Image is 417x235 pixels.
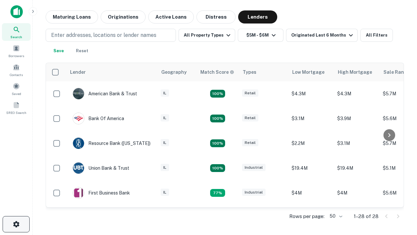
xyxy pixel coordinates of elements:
td: $2.2M [288,131,334,156]
div: Bank Of America [73,113,124,124]
div: IL [161,89,169,97]
img: picture [73,138,84,149]
div: Low Mortgage [292,68,324,76]
th: Geography [157,63,196,81]
button: Distress [196,10,236,23]
a: Contacts [2,61,31,79]
button: Save your search to get updates of matches that match your search criteria. [48,44,69,57]
div: Matching Properties: 4, hasApolloMatch: undefined [210,164,225,172]
p: Rows per page: [289,212,324,220]
div: Union Bank & Trust [73,162,129,174]
td: $4.3M [288,81,334,106]
td: $3.9M [288,205,334,230]
div: IL [161,164,169,171]
div: Originated Last 6 Months [291,31,355,39]
div: Industrial [242,189,266,196]
td: $4.3M [334,81,380,106]
span: Search [10,34,22,39]
img: picture [73,187,84,198]
div: IL [161,114,169,122]
button: Originated Last 6 Months [286,29,358,42]
span: Borrowers [8,53,24,58]
td: $3.1M [288,106,334,131]
th: Types [239,63,288,81]
th: Capitalize uses an advanced AI algorithm to match your search with the best lender. The match sco... [196,63,239,81]
button: $5M - $6M [238,29,283,42]
button: Originations [101,10,146,23]
td: $4M [334,180,380,205]
a: Search [2,23,31,41]
button: Maturing Loans [46,10,98,23]
button: All Property Types [179,29,235,42]
button: All Filters [360,29,393,42]
div: Matching Properties: 4, hasApolloMatch: undefined [210,115,225,122]
th: Low Mortgage [288,63,334,81]
div: Retail [242,89,258,97]
div: Retail [242,114,258,122]
span: Saved [12,91,21,96]
a: Saved [2,80,31,98]
div: Matching Properties: 4, hasApolloMatch: undefined [210,139,225,147]
td: $19.4M [334,156,380,180]
button: Reset [72,44,93,57]
td: $4.2M [334,205,380,230]
div: Retail [242,139,258,147]
div: Industrial [242,164,266,171]
span: Contacts [10,72,23,77]
div: Lender [70,68,86,76]
td: $3.9M [334,106,380,131]
a: Borrowers [2,42,31,60]
p: Enter addresses, locations or lender names [51,31,156,39]
div: Resource Bank ([US_STATE]) [73,137,151,149]
img: picture [73,88,84,99]
iframe: Chat Widget [384,183,417,214]
div: American Bank & Trust [73,88,137,100]
div: First Business Bank [73,187,130,199]
td: $4M [288,180,334,205]
div: IL [161,189,169,196]
img: capitalize-icon.png [10,5,23,18]
h6: Match Score [200,69,233,76]
div: IL [161,139,169,147]
td: $3.1M [334,131,380,156]
th: Lender [66,63,157,81]
button: Lenders [238,10,277,23]
div: Matching Properties: 7, hasApolloMatch: undefined [210,90,225,98]
div: 50 [327,211,343,221]
div: Geography [161,68,187,76]
div: Matching Properties: 3, hasApolloMatch: undefined [210,189,225,197]
img: picture [73,163,84,174]
div: Capitalize uses an advanced AI algorithm to match your search with the best lender. The match sco... [200,69,234,76]
td: $19.4M [288,156,334,180]
div: High Mortgage [338,68,372,76]
p: 1–28 of 28 [354,212,379,220]
div: Types [243,68,256,76]
a: SREO Search [2,99,31,117]
span: SREO Search [6,110,26,115]
button: Enter addresses, locations or lender names [46,29,176,42]
button: Active Loans [148,10,194,23]
img: picture [73,113,84,124]
th: High Mortgage [334,63,380,81]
